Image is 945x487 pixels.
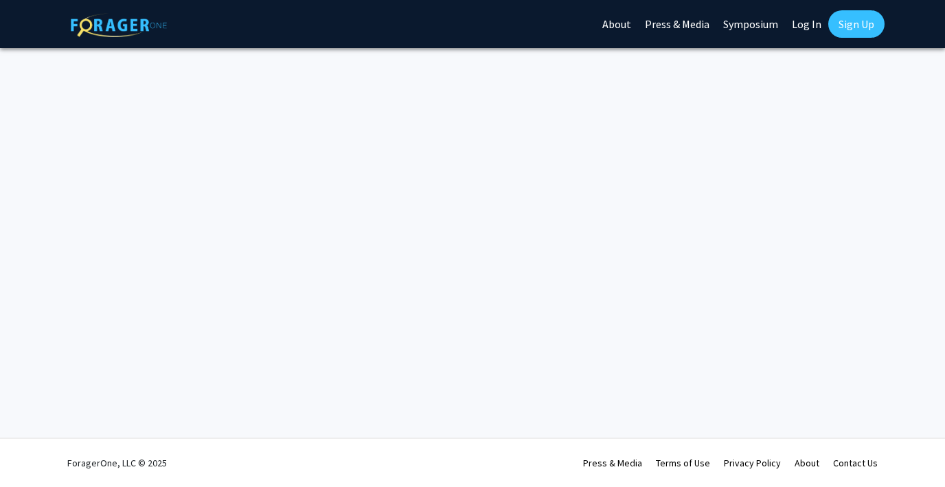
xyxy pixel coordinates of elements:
[656,457,710,469] a: Terms of Use
[67,439,167,487] div: ForagerOne, LLC © 2025
[833,457,878,469] a: Contact Us
[583,457,642,469] a: Press & Media
[795,457,819,469] a: About
[71,13,167,37] img: ForagerOne Logo
[828,10,885,38] a: Sign Up
[724,457,781,469] a: Privacy Policy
